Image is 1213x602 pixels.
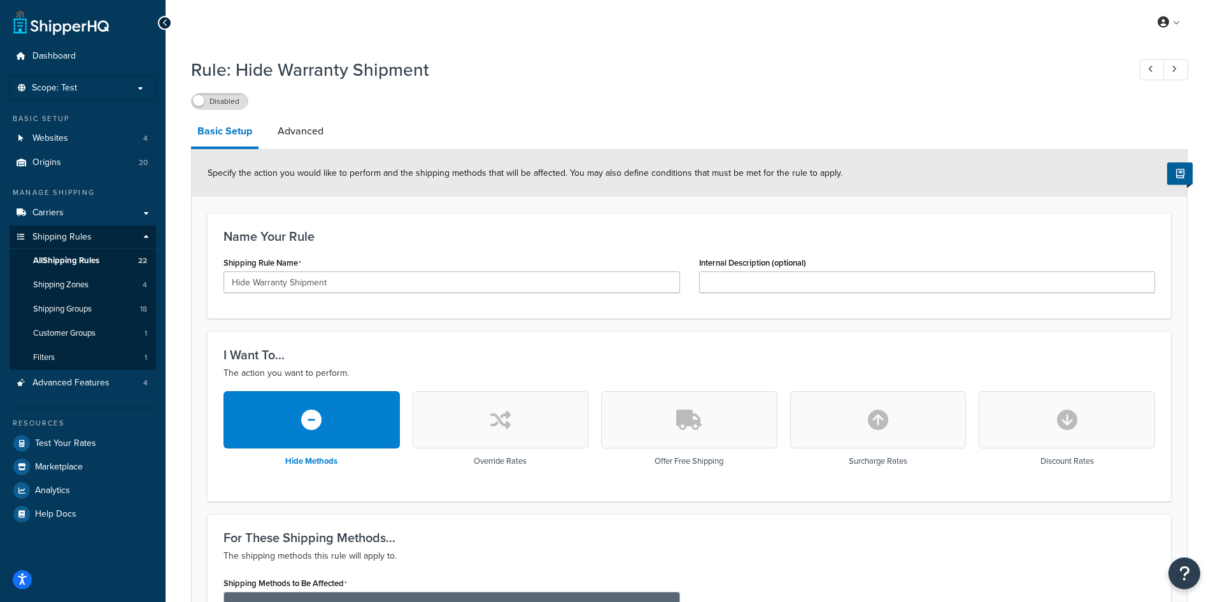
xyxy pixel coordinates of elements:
a: Analytics [10,479,156,502]
span: Customer Groups [33,328,96,339]
span: Filters [33,352,55,363]
div: Resources [10,418,156,429]
li: Customer Groups [10,322,156,345]
h3: Discount Rates [1040,457,1094,466]
span: 18 [140,304,147,315]
a: Help Docs [10,503,156,526]
h3: Override Rates [474,457,527,466]
a: Test Your Rates [10,432,156,455]
a: Next Record [1163,59,1188,80]
div: Manage Shipping [10,187,156,198]
label: Shipping Methods to Be Affected [223,578,347,589]
span: Carriers [32,208,64,219]
a: Basic Setup [191,116,259,149]
button: Open Resource Center [1168,557,1200,589]
span: Websites [32,133,68,144]
a: AllShipping Rules22 [10,249,156,273]
label: Internal Description (optional) [699,258,806,268]
a: Dashboard [10,45,156,68]
a: Filters1 [10,346,156,369]
span: All Shipping Rules [33,255,99,266]
span: Help Docs [35,509,76,520]
a: Customer Groups1 [10,322,156,345]
span: Shipping Rules [32,232,92,243]
span: Marketplace [35,462,83,473]
p: The action you want to perform. [223,366,1155,381]
span: Origins [32,157,61,168]
span: 4 [143,133,148,144]
span: Dashboard [32,51,76,62]
span: Test Your Rates [35,438,96,449]
button: Show Help Docs [1167,162,1193,185]
li: Origins [10,151,156,175]
span: 20 [139,157,148,168]
span: Shipping Groups [33,304,92,315]
a: Advanced Features4 [10,371,156,395]
li: Websites [10,127,156,150]
li: Shipping Rules [10,226,156,371]
li: Shipping Zones [10,273,156,297]
a: Origins20 [10,151,156,175]
span: 1 [145,328,147,339]
li: Shipping Groups [10,297,156,321]
label: Shipping Rule Name [223,258,301,268]
span: Advanced Features [32,378,110,389]
span: 4 [143,280,147,290]
a: Carriers [10,201,156,225]
h3: Offer Free Shipping [655,457,723,466]
h3: Name Your Rule [223,229,1155,243]
li: Advanced Features [10,371,156,395]
a: Websites4 [10,127,156,150]
label: Disabled [192,94,248,109]
span: 4 [143,378,148,389]
h3: Hide Methods [285,457,337,466]
span: 1 [145,352,147,363]
p: The shipping methods this rule will apply to. [223,548,1155,564]
span: Analytics [35,485,70,496]
a: Marketplace [10,455,156,478]
span: Scope: Test [32,83,77,94]
h3: I Want To... [223,348,1155,362]
span: 22 [138,255,147,266]
h3: For These Shipping Methods... [223,531,1155,545]
h1: Rule: Hide Warranty Shipment [191,57,1116,82]
a: Shipping Groups18 [10,297,156,321]
span: Shipping Zones [33,280,89,290]
a: Previous Record [1140,59,1165,80]
h3: Surcharge Rates [849,457,907,466]
div: Basic Setup [10,113,156,124]
a: Shipping Zones4 [10,273,156,297]
li: Filters [10,346,156,369]
a: Shipping Rules [10,226,156,249]
a: Advanced [271,116,330,147]
span: Specify the action you would like to perform and the shipping methods that will be affected. You ... [208,166,842,180]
